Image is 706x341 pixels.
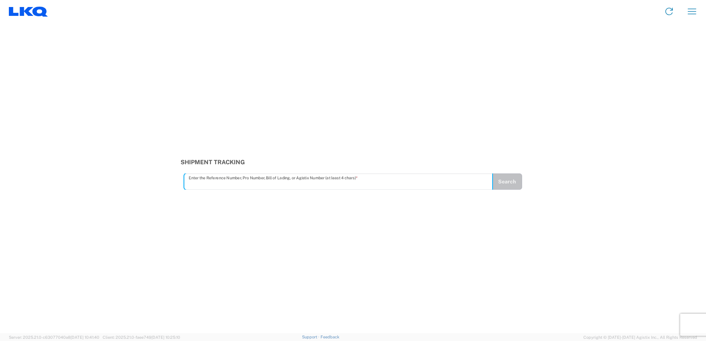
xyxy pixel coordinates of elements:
[71,335,99,340] span: [DATE] 10:41:40
[583,334,697,341] span: Copyright © [DATE]-[DATE] Agistix Inc., All Rights Reserved
[302,335,321,339] a: Support
[103,335,180,340] span: Client: 2025.21.0-faee749
[181,159,526,166] h3: Shipment Tracking
[151,335,180,340] span: [DATE] 10:25:10
[9,335,99,340] span: Server: 2025.21.0-c63077040a8
[321,335,339,339] a: Feedback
